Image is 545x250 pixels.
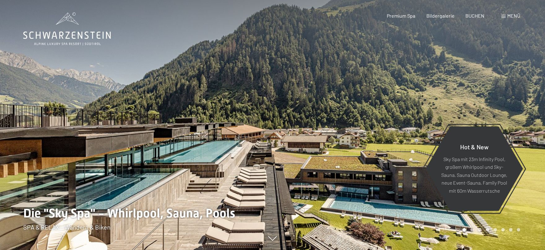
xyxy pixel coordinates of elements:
div: Carousel Page 7 [509,228,512,231]
a: BUCHEN [465,13,484,19]
span: Hot & New [460,143,489,150]
div: Carousel Page 6 [501,228,505,231]
a: Hot & New Sky Spa mit 23m Infinity Pool, großem Whirlpool und Sky-Sauna, Sauna Outdoor Lounge, ne... [425,126,523,211]
a: Premium Spa [387,13,415,19]
div: Carousel Page 8 [517,228,520,231]
div: Carousel Page 3 [478,228,482,231]
div: Carousel Page 1 (Current Slide) [463,228,466,231]
a: Bildergalerie [426,13,455,19]
div: Carousel Page 4 [486,228,489,231]
div: Carousel Page 5 [494,228,497,231]
span: Menü [507,13,520,19]
div: Carousel Page 2 [470,228,474,231]
div: Carousel Pagination [460,228,520,231]
p: Sky Spa mit 23m Infinity Pool, großem Whirlpool und Sky-Sauna, Sauna Outdoor Lounge, neue Event-S... [441,155,508,195]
